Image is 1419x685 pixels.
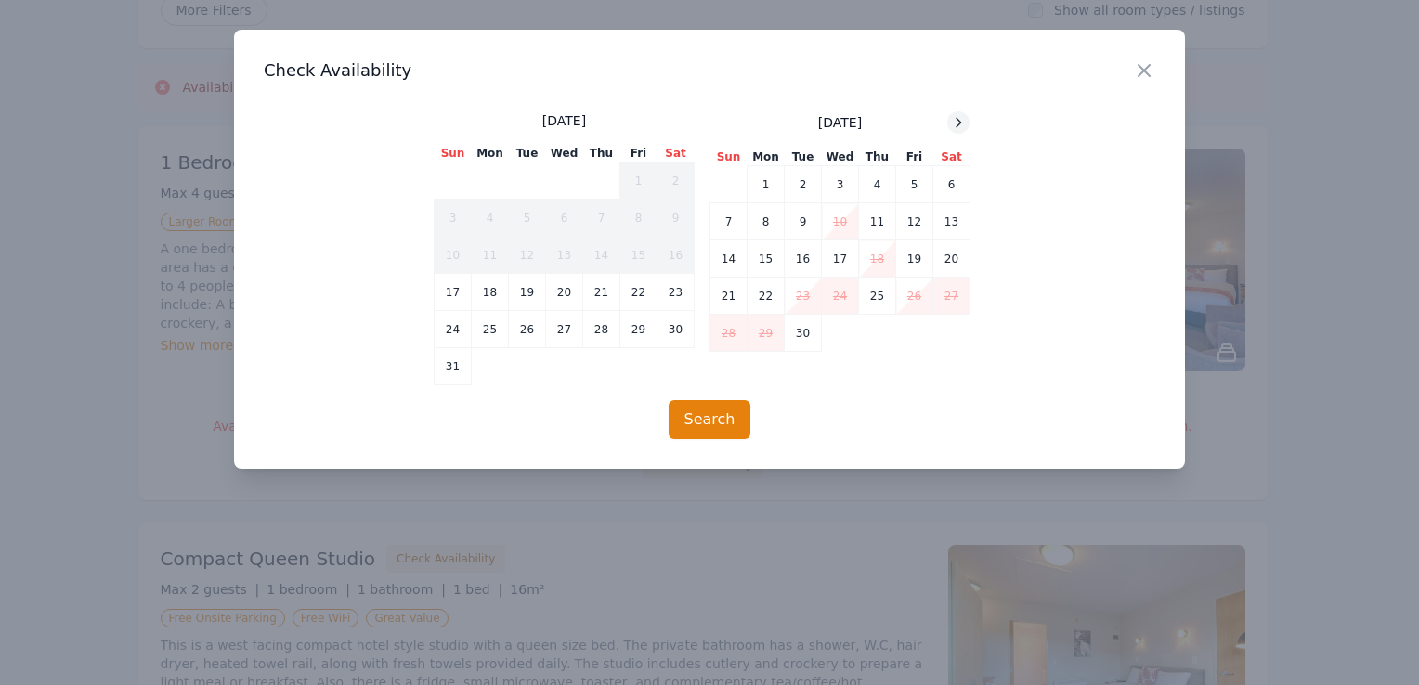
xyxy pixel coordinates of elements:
[435,200,472,237] td: 3
[472,311,509,348] td: 25
[748,166,785,203] td: 1
[657,311,695,348] td: 30
[859,149,896,166] th: Thu
[472,145,509,162] th: Mon
[509,274,546,311] td: 19
[896,149,933,166] th: Fri
[822,203,859,240] td: 10
[546,311,583,348] td: 27
[620,145,657,162] th: Fri
[657,274,695,311] td: 23
[669,400,751,439] button: Search
[620,311,657,348] td: 29
[546,237,583,274] td: 13
[785,149,822,166] th: Tue
[933,149,970,166] th: Sat
[822,240,859,278] td: 17
[748,240,785,278] td: 15
[748,278,785,315] td: 22
[546,145,583,162] th: Wed
[435,237,472,274] td: 10
[509,145,546,162] th: Tue
[748,203,785,240] td: 8
[785,203,822,240] td: 9
[710,278,748,315] td: 21
[710,315,748,352] td: 28
[896,278,933,315] td: 26
[435,348,472,385] td: 31
[583,237,620,274] td: 14
[933,240,970,278] td: 20
[785,278,822,315] td: 23
[657,200,695,237] td: 9
[509,237,546,274] td: 12
[896,240,933,278] td: 19
[583,311,620,348] td: 28
[859,203,896,240] td: 11
[620,162,657,200] td: 1
[822,166,859,203] td: 3
[859,166,896,203] td: 4
[435,274,472,311] td: 17
[710,203,748,240] td: 7
[710,149,748,166] th: Sun
[657,162,695,200] td: 2
[657,237,695,274] td: 16
[785,166,822,203] td: 2
[710,240,748,278] td: 14
[435,311,472,348] td: 24
[933,203,970,240] td: 13
[859,240,896,278] td: 18
[620,274,657,311] td: 22
[933,166,970,203] td: 6
[933,278,970,315] td: 27
[472,200,509,237] td: 4
[859,278,896,315] td: 25
[822,149,859,166] th: Wed
[583,145,620,162] th: Thu
[509,311,546,348] td: 26
[472,237,509,274] td: 11
[896,166,933,203] td: 5
[748,149,785,166] th: Mon
[264,59,1155,82] h3: Check Availability
[896,203,933,240] td: 12
[818,113,862,132] span: [DATE]
[657,145,695,162] th: Sat
[785,240,822,278] td: 16
[583,200,620,237] td: 7
[509,200,546,237] td: 5
[435,145,472,162] th: Sun
[546,274,583,311] td: 20
[620,237,657,274] td: 15
[583,274,620,311] td: 21
[542,111,586,130] span: [DATE]
[785,315,822,352] td: 30
[546,200,583,237] td: 6
[472,274,509,311] td: 18
[620,200,657,237] td: 8
[822,278,859,315] td: 24
[748,315,785,352] td: 29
